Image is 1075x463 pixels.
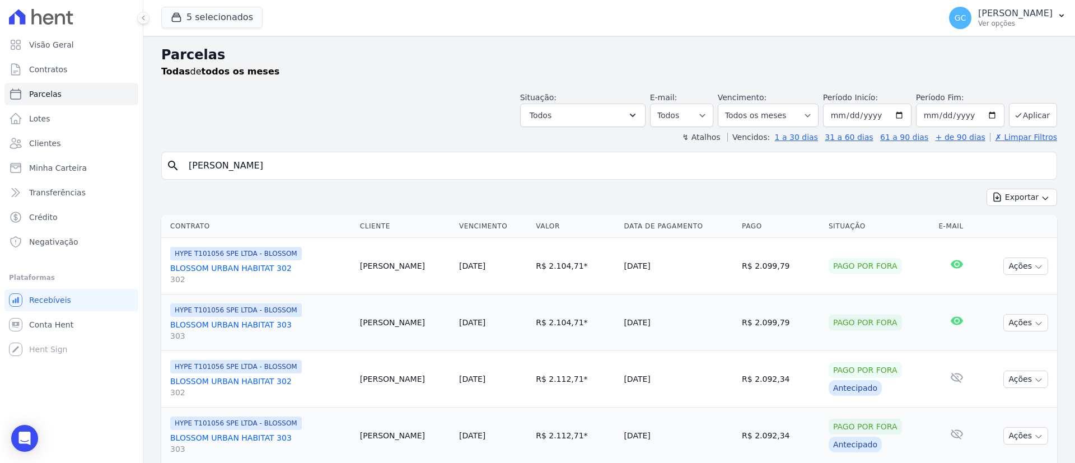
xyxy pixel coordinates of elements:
td: R$ 2.104,71 [531,238,619,294]
a: Visão Geral [4,34,138,56]
a: Negativação [4,231,138,253]
p: [PERSON_NAME] [978,8,1053,19]
a: ✗ Limpar Filtros [990,133,1057,142]
a: BLOSSOM URBAN HABITAT 303303 [170,319,351,342]
th: Valor [531,215,619,238]
span: Negativação [29,236,78,247]
td: R$ 2.104,71 [531,294,619,351]
span: Todos [530,109,551,122]
a: Minha Carteira [4,157,138,179]
label: Vencimento: [718,93,766,102]
a: [DATE] [459,261,485,270]
label: Período Fim: [916,92,1004,104]
a: Lotes [4,107,138,130]
span: GC [955,14,966,22]
span: 302 [170,274,351,285]
th: Contrato [161,215,356,238]
span: HYPE T101056 SPE LTDA - BLOSSOM [170,303,302,317]
th: Data de Pagamento [619,215,737,238]
a: 61 a 90 dias [880,133,928,142]
a: Transferências [4,181,138,204]
span: Parcelas [29,88,62,100]
th: Vencimento [455,215,531,238]
button: Ações [1003,371,1048,388]
span: HYPE T101056 SPE LTDA - BLOSSOM [170,247,302,260]
p: de [161,65,279,78]
button: GC [PERSON_NAME] Ver opções [940,2,1075,34]
td: [PERSON_NAME] [356,351,455,408]
a: BLOSSOM URBAN HABITAT 302302 [170,376,351,398]
a: Conta Hent [4,314,138,336]
button: Todos [520,104,646,127]
label: Situação: [520,93,557,102]
span: Lotes [29,113,50,124]
button: Exportar [987,189,1057,206]
span: Recebíveis [29,294,71,306]
span: HYPE T101056 SPE LTDA - BLOSSOM [170,360,302,373]
p: Ver opções [978,19,1053,28]
td: [PERSON_NAME] [356,238,455,294]
span: Crédito [29,212,58,223]
div: Pago por fora [829,258,902,274]
a: Clientes [4,132,138,155]
a: Crédito [4,206,138,228]
td: [DATE] [619,238,737,294]
button: Ações [1003,258,1048,275]
a: Contratos [4,58,138,81]
strong: todos os meses [202,66,280,77]
div: Plataformas [9,271,134,284]
th: E-mail [934,215,979,238]
td: R$ 2.092,34 [737,351,824,408]
div: Pago por fora [829,419,902,434]
label: Vencidos: [727,133,770,142]
td: [DATE] [619,351,737,408]
td: R$ 2.099,79 [737,238,824,294]
h2: Parcelas [161,45,1057,65]
div: Antecipado [829,380,882,396]
label: ↯ Atalhos [682,133,720,142]
input: Buscar por nome do lote ou do cliente [182,155,1052,177]
a: Recebíveis [4,289,138,311]
a: 31 a 60 dias [825,133,873,142]
a: BLOSSOM URBAN HABITAT 302302 [170,263,351,285]
th: Pago [737,215,824,238]
button: Ações [1003,314,1048,331]
span: 303 [170,443,351,455]
a: + de 90 dias [936,133,985,142]
td: [PERSON_NAME] [356,294,455,351]
span: Visão Geral [29,39,74,50]
div: Pago por fora [829,315,902,330]
a: BLOSSOM URBAN HABITAT 303303 [170,432,351,455]
a: Parcelas [4,83,138,105]
label: E-mail: [650,93,677,102]
a: [DATE] [459,375,485,384]
span: Contratos [29,64,67,75]
button: Aplicar [1009,103,1057,127]
button: Ações [1003,427,1048,445]
span: HYPE T101056 SPE LTDA - BLOSSOM [170,417,302,430]
div: Open Intercom Messenger [11,425,38,452]
th: Cliente [356,215,455,238]
td: [DATE] [619,294,737,351]
a: [DATE] [459,431,485,440]
th: Situação [824,215,934,238]
span: Minha Carteira [29,162,87,174]
a: 1 a 30 dias [775,133,818,142]
span: 302 [170,387,351,398]
td: R$ 2.112,71 [531,351,619,408]
i: search [166,159,180,172]
button: 5 selecionados [161,7,263,28]
span: Clientes [29,138,60,149]
td: R$ 2.099,79 [737,294,824,351]
span: 303 [170,330,351,342]
a: [DATE] [459,318,485,327]
div: Pago por fora [829,362,902,378]
span: Transferências [29,187,86,198]
strong: Todas [161,66,190,77]
div: Antecipado [829,437,882,452]
span: Conta Hent [29,319,73,330]
label: Período Inicío: [823,93,878,102]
